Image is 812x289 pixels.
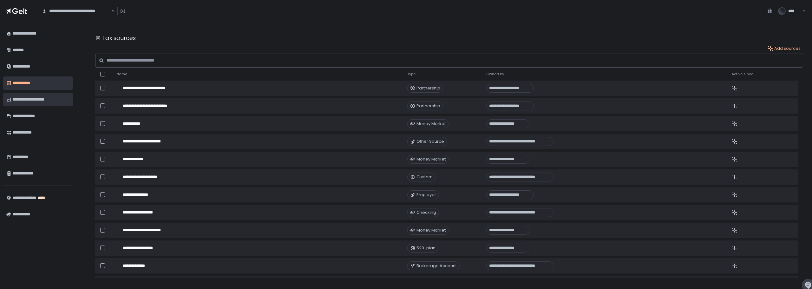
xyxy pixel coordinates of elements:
div: Search for option [38,4,115,18]
span: Partnership [416,103,440,109]
span: Money Market [416,121,446,127]
span: Money Market [416,156,446,162]
span: Employer [416,192,436,198]
div: Tax sources [95,34,136,42]
span: Name [116,72,127,76]
span: Other Source [416,139,444,144]
span: Owned by [486,72,504,76]
span: Partnership [416,85,440,91]
span: Checking [416,210,436,215]
span: Money Market [416,227,446,233]
span: 529-plan [416,245,435,251]
span: Brokerage Account [416,263,457,269]
span: Active since [732,72,753,76]
span: Type [407,72,416,76]
button: Add sources [768,46,801,51]
span: Custom [416,174,433,180]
